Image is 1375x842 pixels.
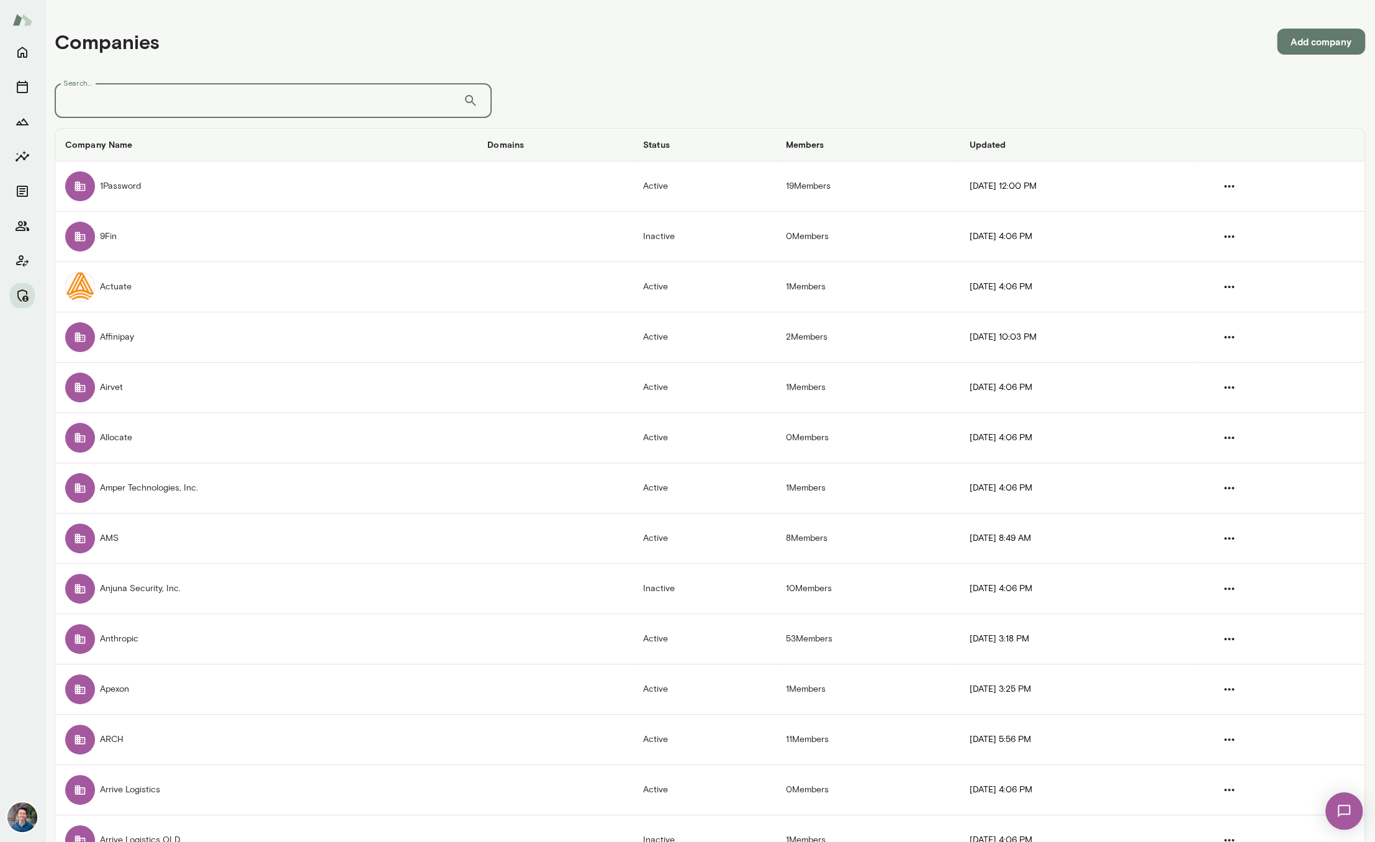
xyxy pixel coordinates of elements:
button: Members [10,214,35,238]
td: Active [633,715,776,765]
td: 1Password [55,161,477,212]
td: Arrive Logistics [55,765,477,815]
img: Alex Yu [7,802,37,832]
td: Anthropic [55,614,477,664]
td: Inactive [633,212,776,262]
td: Active [633,363,776,413]
td: 0 Members [776,765,960,815]
td: 19 Members [776,161,960,212]
td: Active [633,161,776,212]
td: Anjuna Security, Inc. [55,564,477,614]
td: Allocate [55,413,477,463]
h6: Members [786,138,950,151]
td: [DATE] 4:06 PM [959,363,1199,413]
td: [DATE] 4:06 PM [959,765,1199,815]
button: Insights [10,144,35,169]
td: [DATE] 4:06 PM [959,413,1199,463]
td: Actuate [55,262,477,312]
td: 11 Members [776,715,960,765]
td: Active [633,664,776,715]
td: [DATE] 4:06 PM [959,564,1199,614]
td: AMS [55,514,477,564]
h6: Domains [487,138,623,151]
button: Manage [10,283,35,308]
td: 1 Members [776,463,960,514]
img: Mento [12,8,32,32]
button: Documents [10,179,35,204]
td: Active [633,262,776,312]
td: 1 Members [776,664,960,715]
h6: Status [643,138,766,151]
td: 8 Members [776,514,960,564]
td: [DATE] 5:56 PM [959,715,1199,765]
td: Amper Technologies, Inc. [55,463,477,514]
td: Active [633,765,776,815]
td: 1 Members [776,363,960,413]
td: [DATE] 8:49 AM [959,514,1199,564]
td: 1 Members [776,262,960,312]
td: 53 Members [776,614,960,664]
td: Inactive [633,564,776,614]
td: 0 Members [776,413,960,463]
td: Active [633,312,776,363]
td: Active [633,514,776,564]
td: [DATE] 12:00 PM [959,161,1199,212]
td: 2 Members [776,312,960,363]
td: 0 Members [776,212,960,262]
td: 10 Members [776,564,960,614]
button: Client app [10,248,35,273]
td: Active [633,413,776,463]
td: Affinipay [55,312,477,363]
button: Sessions [10,75,35,99]
h4: Companies [55,30,160,53]
td: 9Fin [55,212,477,262]
td: Airvet [55,363,477,413]
td: [DATE] 4:06 PM [959,212,1199,262]
button: Growth Plan [10,109,35,134]
label: Search... [63,78,92,88]
td: [DATE] 3:18 PM [959,614,1199,664]
td: Active [633,463,776,514]
h6: Company Name [65,138,467,151]
button: Add company [1277,29,1365,55]
td: [DATE] 4:06 PM [959,463,1199,514]
td: Active [633,614,776,664]
td: [DATE] 3:25 PM [959,664,1199,715]
h6: Updated [969,138,1189,151]
td: Apexon [55,664,477,715]
td: [DATE] 10:03 PM [959,312,1199,363]
td: ARCH [55,715,477,765]
button: Home [10,40,35,65]
td: [DATE] 4:06 PM [959,262,1199,312]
